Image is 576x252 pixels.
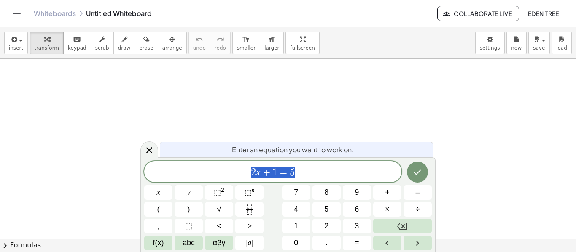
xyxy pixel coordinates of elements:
button: format_sizelarger [260,32,284,54]
span: load [556,45,567,51]
button: 6 [343,202,371,217]
button: Minus [404,185,432,200]
span: x [157,187,160,198]
span: new [511,45,522,51]
button: 9 [343,185,371,200]
button: Absolute value [235,236,264,250]
button: Functions [144,236,172,250]
button: undoundo [188,32,210,54]
i: format_size [268,34,276,45]
button: Less than [205,219,233,233]
button: save [528,32,550,54]
button: scrub [91,32,114,54]
span: Enter an equation you want to work on. [232,145,354,155]
i: format_size [242,34,250,45]
button: Left arrow [373,236,401,250]
i: redo [216,34,224,45]
button: Squared [205,185,233,200]
span: | [246,239,248,247]
button: Superscript [235,185,264,200]
span: 3 [355,220,359,232]
button: Eden Tree [521,6,566,21]
button: format_sizesmaller [232,32,260,54]
span: ) [188,204,190,215]
span: ⬚ [245,188,252,196]
span: 5 [290,167,295,178]
span: , [157,220,159,232]
span: abc [183,237,195,249]
span: 2 [251,167,256,178]
button: Times [373,202,401,217]
button: Collaborate Live [437,6,519,21]
button: Placeholder [175,219,203,233]
button: Alphabet [175,236,203,250]
span: 7 [294,187,298,198]
button: Right arrow [404,236,432,250]
button: arrange [158,32,187,54]
button: Fraction [235,202,264,217]
button: redoredo [210,32,231,54]
i: keyboard [73,34,81,45]
button: Done [407,162,428,183]
span: | [251,239,253,247]
span: αβγ [213,237,226,249]
span: ⬚ [185,220,192,232]
button: Greek alphabet [205,236,233,250]
button: , [144,219,172,233]
span: ( [157,204,160,215]
span: √ [217,204,221,215]
span: + [385,187,390,198]
span: 6 [355,204,359,215]
span: scrub [95,45,109,51]
span: < [217,220,221,232]
button: 7 [282,185,310,200]
button: 8 [312,185,341,200]
span: × [385,204,390,215]
button: . [312,236,341,250]
button: Equals [343,236,371,250]
span: transform [34,45,59,51]
button: settings [475,32,505,54]
button: 3 [343,219,371,233]
span: redo [215,45,226,51]
span: ⬚ [214,188,221,196]
span: 0 [294,237,298,249]
i: undo [195,34,203,45]
span: > [247,220,252,232]
sup: n [252,187,255,193]
span: draw [118,45,131,51]
span: undo [193,45,206,51]
span: 9 [355,187,359,198]
button: Square root [205,202,233,217]
span: + [261,167,273,178]
span: f(x) [153,237,164,249]
button: Plus [373,185,401,200]
span: smaller [237,45,256,51]
button: 1 [282,219,310,233]
button: draw [113,32,135,54]
button: Backspace [373,219,432,233]
button: x [144,185,172,200]
button: transform [30,32,64,54]
span: larger [264,45,279,51]
button: Divide [404,202,432,217]
span: 5 [324,204,328,215]
button: erase [135,32,158,54]
span: Collaborate Live [444,10,512,17]
span: 4 [294,204,298,215]
span: keypad [68,45,86,51]
span: 1 [294,220,298,232]
a: Whiteboards [34,9,76,18]
span: fullscreen [290,45,315,51]
sup: 2 [221,187,224,193]
span: y [187,187,191,198]
var: x [256,167,261,178]
span: = [355,237,359,249]
button: y [175,185,203,200]
span: Eden Tree [528,10,559,17]
button: ( [144,202,172,217]
span: insert [9,45,23,51]
span: – [415,187,420,198]
span: erase [139,45,153,51]
span: 8 [324,187,328,198]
